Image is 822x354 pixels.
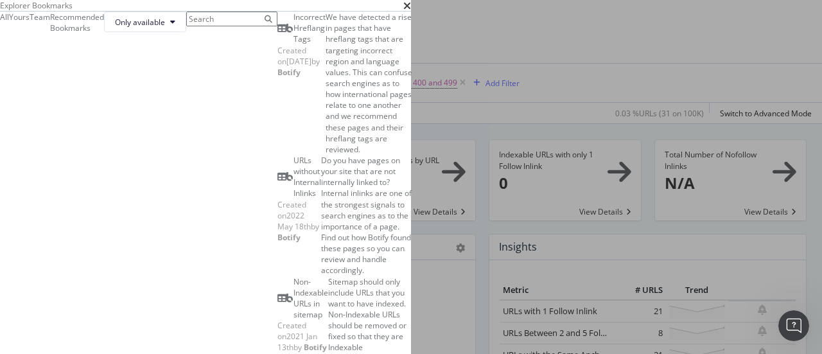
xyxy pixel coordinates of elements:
[293,276,328,321] div: Non-Indexable URLs in sitemap
[103,268,153,277] span: Messages
[328,276,415,353] div: Sitemap should only include URLs that you want to have indexed. Non-Indexable URLs should be remo...
[46,93,734,103] span: 📣 Chat your way to Botify insights! Ask Botify Assist about: * Competitor insights 👀 * Keyword re...
[82,105,118,119] div: • [DATE]
[46,46,198,56] span: Is that what you were looking for?
[46,153,120,166] div: [PERSON_NAME]
[293,155,321,199] div: URLs without Internal Inlinks
[277,45,320,78] span: Created on [DATE] by
[115,17,165,28] span: Only available
[46,58,128,71] div: Customer Support
[30,268,56,277] span: Home
[104,12,186,32] button: Only available
[204,268,224,277] span: Help
[30,12,50,22] div: Team
[277,232,301,243] b: Botify
[15,140,40,166] img: Profile image for Laura
[277,320,327,353] span: Created on 2021 Jan 13th by
[277,67,301,78] b: Botify
[778,310,809,341] iframe: Intercom live chat
[71,197,187,222] button: Ask a question
[15,45,40,71] img: Profile image for Customer Support
[50,12,104,33] div: Recommended Bookmarks
[293,12,326,44] div: Incorrect Hreflang Tags
[95,6,164,28] h1: Messages
[225,5,249,28] div: Close
[171,236,257,287] button: Help
[85,236,171,287] button: Messages
[326,12,415,155] div: We have detected a rise in pages that have hreflang tags that are targeting incorrect region and ...
[277,199,319,243] span: Created on 2022 May 18th by
[123,153,159,166] div: • [DATE]
[304,342,327,353] b: Botify
[46,105,79,119] div: Colleen
[15,93,40,118] img: Profile image for Colleen
[186,12,277,26] input: Search
[321,155,415,276] div: Do you have pages on your site that are not internally linked to? Internal inlinks are one of the...
[130,58,166,71] div: • [DATE]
